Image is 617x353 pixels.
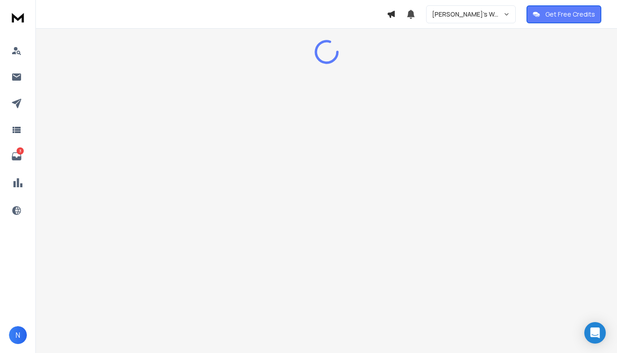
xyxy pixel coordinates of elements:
[8,147,26,165] a: 3
[545,10,595,19] p: Get Free Credits
[17,147,24,155] p: 3
[9,9,27,26] img: logo
[9,326,27,344] button: N
[584,322,606,344] div: Open Intercom Messenger
[526,5,601,23] button: Get Free Credits
[432,10,503,19] p: [PERSON_NAME]'s Workspace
